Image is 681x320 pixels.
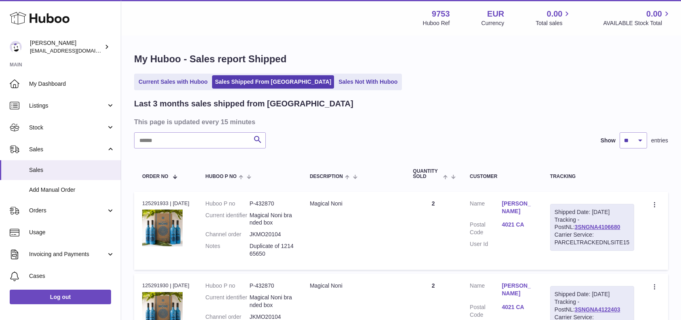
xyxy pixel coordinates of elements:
a: [PERSON_NAME] [502,200,534,215]
dd: Magical Noni branded box [250,294,294,309]
div: Currency [481,19,504,27]
a: 3SNGNA4122403 [575,306,620,313]
span: AVAILABLE Stock Total [603,19,671,27]
div: Huboo Ref [423,19,450,27]
span: Sales [29,166,115,174]
h2: Last 3 months sales shipped from [GEOGRAPHIC_DATA] [134,98,353,109]
a: 4021 CA [502,303,534,311]
span: Orders [29,207,106,214]
div: Tracking [550,174,634,179]
dd: JKMO20104 [250,231,294,238]
dt: Current identifier [206,212,250,227]
dt: Name [470,282,502,299]
span: entries [651,137,668,144]
span: 0.00 [547,8,563,19]
span: Order No [142,174,168,179]
dt: Name [470,200,502,217]
dd: Magical Noni branded box [250,212,294,227]
span: Huboo P no [206,174,237,179]
a: 4021 CA [502,221,534,229]
span: Sales [29,146,106,153]
a: 3SNGNA4106680 [575,224,620,230]
dt: Huboo P no [206,200,250,208]
strong: EUR [487,8,504,19]
span: Total sales [536,19,572,27]
dt: Postal Code [470,221,502,236]
dt: Current identifier [206,294,250,309]
dd: P-432870 [250,282,294,290]
strong: 9753 [432,8,450,19]
a: 0.00 Total sales [536,8,572,27]
a: Current Sales with Huboo [136,75,210,89]
dt: Notes [206,242,250,258]
dt: Huboo P no [206,282,250,290]
div: Shipped Date: [DATE] [555,208,630,216]
a: Sales Not With Huboo [336,75,400,89]
img: info@welovenoni.com [10,41,22,53]
h3: This page is updated every 15 minutes [134,117,666,126]
a: Log out [10,290,111,304]
td: 2 [405,192,462,270]
a: Sales Shipped From [GEOGRAPHIC_DATA] [212,75,334,89]
dd: P-432870 [250,200,294,208]
span: My Dashboard [29,80,115,88]
div: Tracking - PostNL: [550,204,634,251]
a: [PERSON_NAME] [502,282,534,297]
span: [EMAIL_ADDRESS][DOMAIN_NAME] [30,47,119,54]
span: Cases [29,272,115,280]
div: Customer [470,174,534,179]
label: Show [601,137,616,144]
p: Duplicate of 121465650 [250,242,294,258]
div: Shipped Date: [DATE] [555,290,630,298]
span: Stock [29,124,106,131]
span: Add Manual Order [29,186,115,194]
span: Listings [29,102,106,110]
h1: My Huboo - Sales report Shipped [134,53,668,66]
div: Magical Noni [310,282,397,290]
dt: User Id [470,240,502,248]
div: 125291930 | [DATE] [142,282,189,289]
div: 125291933 | [DATE] [142,200,189,207]
a: 0.00 AVAILABLE Stock Total [603,8,671,27]
dt: Channel order [206,231,250,238]
div: [PERSON_NAME] [30,39,103,55]
span: Quantity Sold [413,169,441,179]
span: Description [310,174,343,179]
div: Carrier Service: PARCELTRACKEDNLSITE15 [555,231,630,246]
span: Invoicing and Payments [29,250,106,258]
img: 1651244466.jpg [142,210,183,246]
dt: Postal Code [470,303,502,319]
span: Usage [29,229,115,236]
div: Magical Noni [310,200,397,208]
span: 0.00 [646,8,662,19]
